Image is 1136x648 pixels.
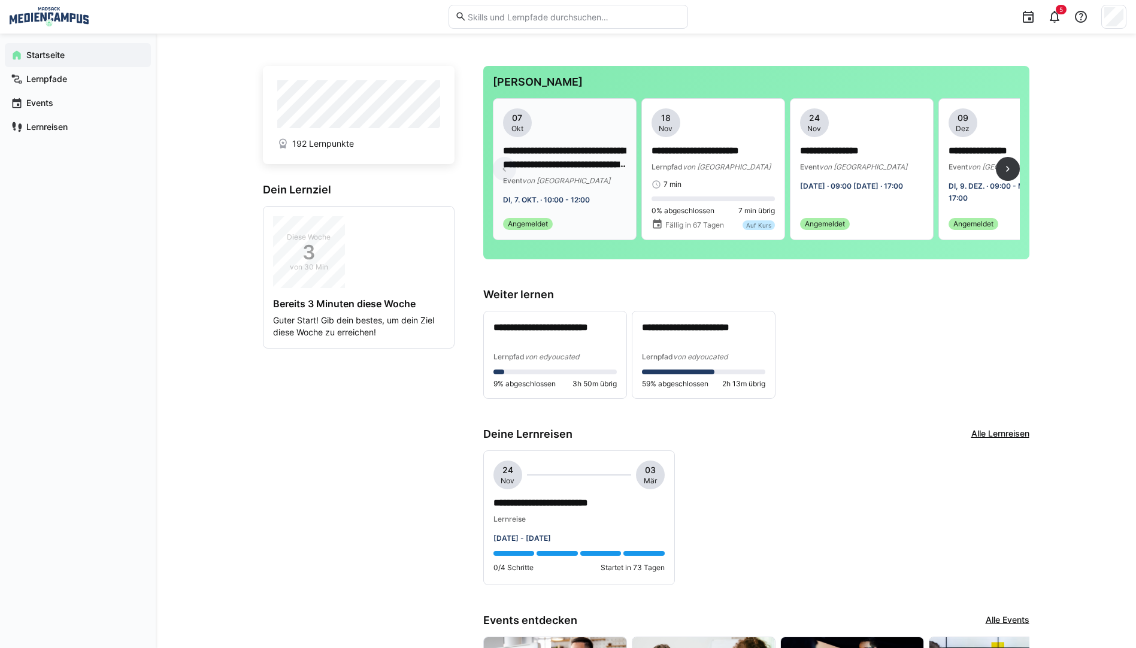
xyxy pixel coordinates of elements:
[273,298,444,310] h4: Bereits 3 Minuten diese Woche
[683,162,771,171] span: von [GEOGRAPHIC_DATA]
[273,314,444,338] p: Guter Start! Gib dein bestes, um dein Ziel diese Woche zu erreichen!
[800,162,819,171] span: Event
[503,195,590,204] span: Di, 7. Okt. · 10:00 - 12:00
[652,162,683,171] span: Lernpfad
[971,428,1029,441] a: Alle Lernreisen
[493,534,551,543] span: [DATE] - [DATE]
[986,614,1029,627] a: Alle Events
[525,352,579,361] span: von edyoucated
[483,288,1029,301] h3: Weiter lernen
[968,162,1056,171] span: von [GEOGRAPHIC_DATA]
[949,181,1062,202] span: Di, 9. Dez. · 09:00 - Mi, 10. Dez. · 17:00
[661,112,671,124] span: 18
[483,428,572,441] h3: Deine Lernreisen
[483,614,577,627] h3: Events entdecken
[466,11,681,22] input: Skills und Lernpfade durchsuchen…
[664,180,681,189] span: 7 min
[956,124,970,134] span: Dez
[512,112,522,124] span: 07
[493,352,525,361] span: Lernpfad
[645,464,656,476] span: 03
[493,514,526,523] span: Lernreise
[501,476,514,486] span: Nov
[673,352,728,361] span: von edyoucated
[819,162,907,171] span: von [GEOGRAPHIC_DATA]
[738,206,775,216] span: 7 min übrig
[743,220,775,230] div: Auf Kurs
[493,75,1020,89] h3: [PERSON_NAME]
[949,162,968,171] span: Event
[665,220,724,230] span: Fällig in 67 Tagen
[572,379,617,389] span: 3h 50m übrig
[809,112,820,124] span: 24
[511,124,523,134] span: Okt
[503,176,522,185] span: Event
[807,124,821,134] span: Nov
[508,219,548,229] span: Angemeldet
[659,124,672,134] span: Nov
[292,138,354,150] span: 192 Lernpunkte
[493,563,534,573] p: 0/4 Schritte
[652,206,714,216] span: 0% abgeschlossen
[800,181,903,190] span: [DATE] · 09:00 [DATE] · 17:00
[958,112,968,124] span: 09
[601,563,665,573] p: Startet in 73 Tagen
[642,379,708,389] span: 59% abgeschlossen
[502,464,513,476] span: 24
[805,219,845,229] span: Angemeldet
[644,476,657,486] span: Mär
[722,379,765,389] span: 2h 13m übrig
[1059,6,1063,13] span: 5
[953,219,993,229] span: Angemeldet
[493,379,556,389] span: 9% abgeschlossen
[522,176,610,185] span: von [GEOGRAPHIC_DATA]
[263,183,455,196] h3: Dein Lernziel
[642,352,673,361] span: Lernpfad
